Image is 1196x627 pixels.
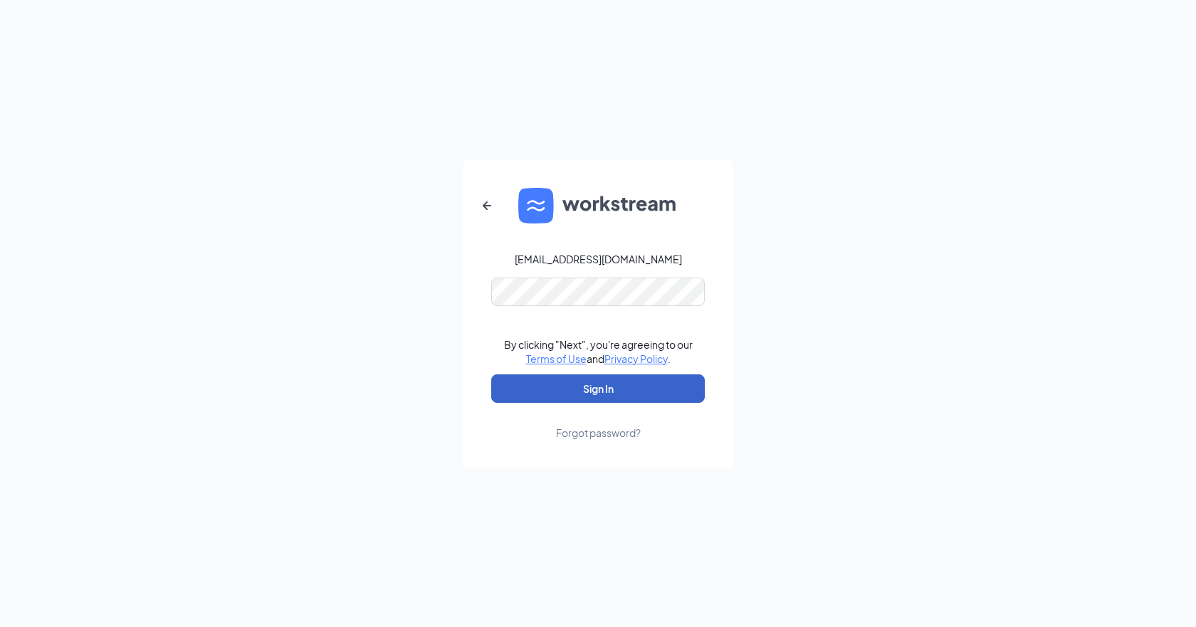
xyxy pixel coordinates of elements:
a: Forgot password? [556,403,641,440]
a: Privacy Policy [604,352,668,365]
a: Terms of Use [526,352,587,365]
div: Forgot password? [556,426,641,440]
img: WS logo and Workstream text [518,188,678,223]
div: By clicking "Next", you're agreeing to our and . [504,337,693,366]
div: [EMAIL_ADDRESS][DOMAIN_NAME] [515,252,682,266]
button: Sign In [491,374,705,403]
svg: ArrowLeftNew [478,197,495,214]
button: ArrowLeftNew [470,189,504,223]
